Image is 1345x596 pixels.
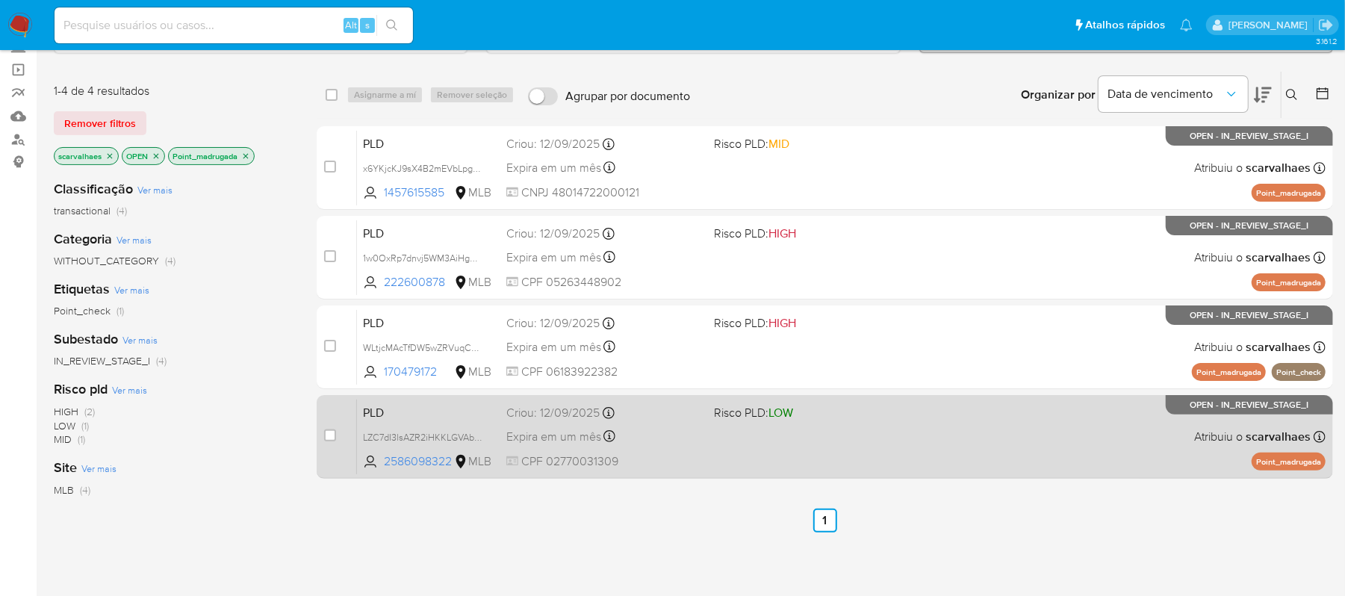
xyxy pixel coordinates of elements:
[1180,19,1193,31] a: Notificações
[345,18,357,32] span: Alt
[1228,18,1313,32] p: sara.carvalhaes@mercadopago.com.br
[1085,17,1165,33] span: Atalhos rápidos
[376,15,407,36] button: search-icon
[55,16,413,35] input: Pesquise usuários ou casos...
[1316,35,1338,47] span: 3.161.2
[365,18,370,32] span: s
[1318,17,1334,33] a: Sair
